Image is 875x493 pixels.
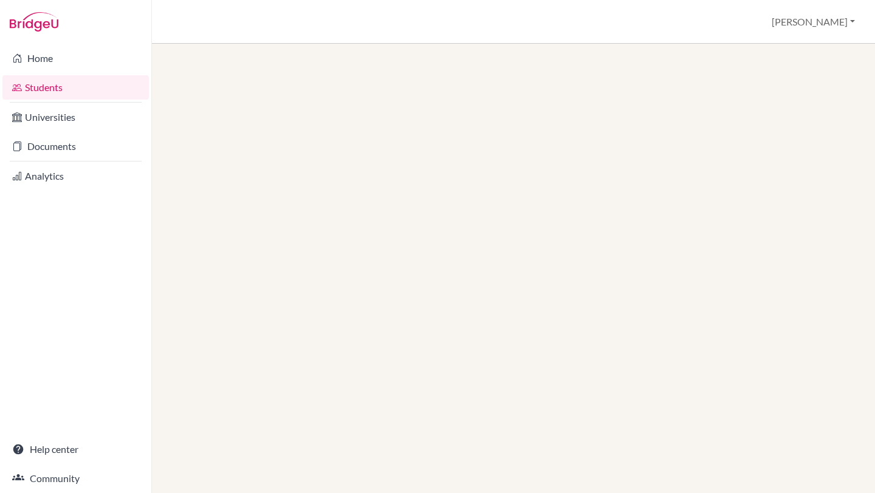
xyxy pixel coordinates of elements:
[10,12,58,32] img: Bridge-U
[2,75,149,100] a: Students
[2,164,149,188] a: Analytics
[2,46,149,70] a: Home
[2,437,149,461] a: Help center
[2,466,149,491] a: Community
[2,134,149,158] a: Documents
[2,105,149,129] a: Universities
[766,10,860,33] button: [PERSON_NAME]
